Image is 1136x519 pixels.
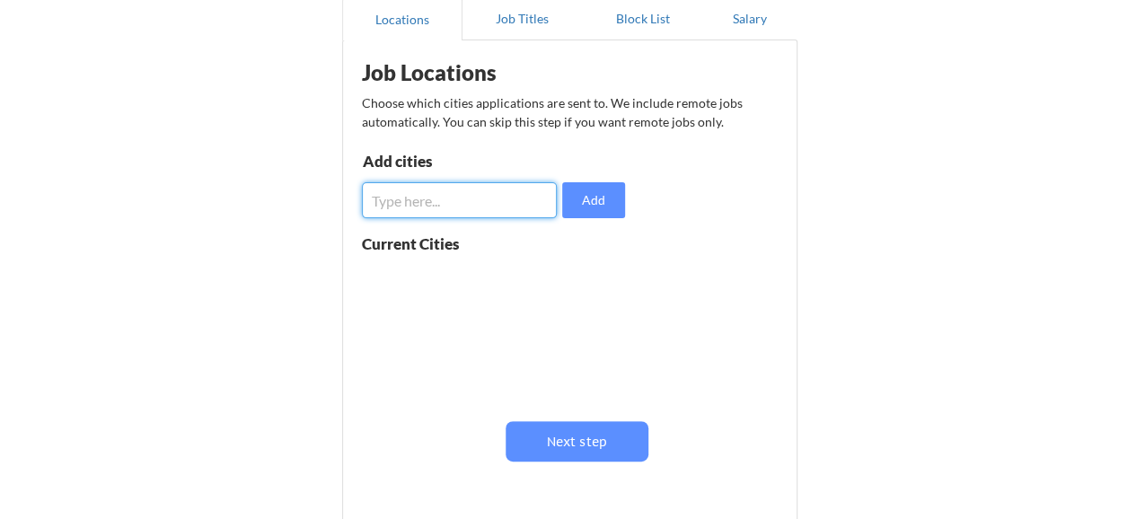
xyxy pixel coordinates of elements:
button: Add [562,182,625,218]
div: Current Cities [362,236,499,251]
div: Choose which cities applications are sent to. We include remote jobs automatically. You can skip ... [362,93,776,131]
div: Job Locations [362,62,589,84]
button: Next step [506,421,648,462]
div: Add cities [363,154,549,169]
input: Type here... [362,182,558,218]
